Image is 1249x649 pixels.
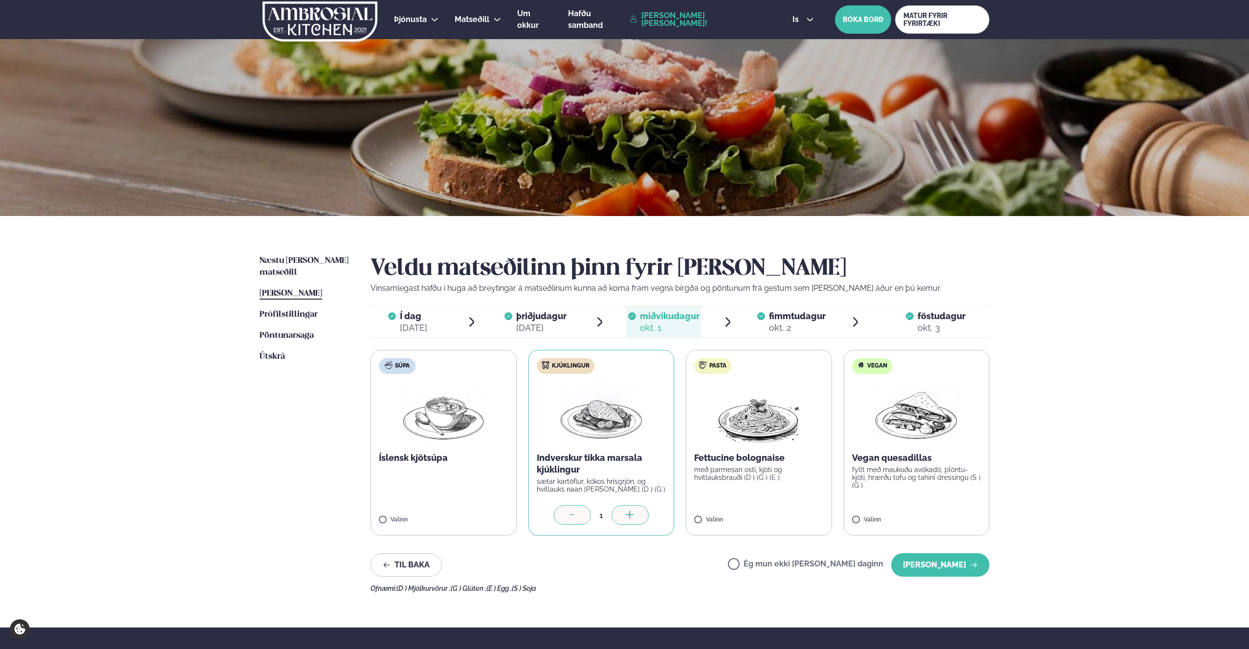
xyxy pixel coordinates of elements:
span: is [792,16,802,23]
p: fyllt með maukuðu avókadó, plöntu-kjöti, hrærðu tofu og tahini dressingu (S ) (G ) [852,466,982,489]
div: 1 [591,510,612,521]
a: Útskrá [260,351,285,363]
span: miðvikudagur [640,311,700,321]
img: Quesadilla.png [874,382,960,444]
button: [PERSON_NAME] [891,553,989,577]
span: fimmtudagur [769,311,826,321]
p: Fettucine bolognaise [694,452,824,464]
span: Útskrá [260,352,285,361]
img: soup.svg [385,361,393,369]
img: Soup.png [400,382,486,444]
span: (D ) Mjólkurvörur , [396,584,451,592]
div: [DATE] [516,322,567,334]
span: Þjónusta [394,15,427,24]
a: Um okkur [517,8,552,31]
a: Hafðu samband [568,8,625,31]
span: [PERSON_NAME] [260,289,322,298]
span: Súpa [395,362,410,370]
span: Matseðill [455,15,489,24]
p: Íslensk kjötsúpa [379,452,508,464]
span: (G ) Glúten , [451,584,486,592]
div: okt. 1 [640,322,700,334]
a: Cookie settings [10,619,30,639]
span: (E ) Egg , [486,584,512,592]
span: Í dag [400,310,427,322]
button: Til baka [371,553,442,577]
span: þriðjudagur [516,311,567,321]
a: [PERSON_NAME] [260,288,322,300]
span: Um okkur [517,9,539,30]
a: Prófílstillingar [260,309,318,321]
span: Prófílstillingar [260,310,318,319]
div: [DATE] [400,322,427,334]
button: is [785,16,821,23]
span: (S ) Soja [512,584,536,592]
a: Þjónusta [394,14,427,25]
span: Næstu [PERSON_NAME] matseðill [260,257,349,277]
img: Spagetti.png [716,382,802,444]
p: Indverskur tikka marsala kjúklingur [537,452,666,476]
h2: Veldu matseðilinn þinn fyrir [PERSON_NAME] [371,255,989,282]
p: með parmesan osti, kjöti og hvítlauksbrauði (D ) (G ) (E ) [694,466,824,481]
a: MATUR FYRIR FYRIRTÆKI [895,5,989,34]
a: Matseðill [455,14,489,25]
img: Vegan.svg [857,361,865,369]
img: pasta.svg [699,361,707,369]
div: okt. 3 [918,322,965,334]
p: Vinsamlegast hafðu í huga að breytingar á matseðlinum kunna að koma fram vegna birgða og pöntunum... [371,282,989,294]
p: Vegan quesadillas [852,452,982,464]
a: Næstu [PERSON_NAME] matseðill [260,255,351,279]
a: [PERSON_NAME] [PERSON_NAME]! [630,12,770,27]
button: BÓKA BORÐ [835,5,891,34]
span: föstudagur [918,311,965,321]
img: chicken.svg [542,361,549,369]
span: Pasta [709,362,726,370]
div: okt. 2 [769,322,826,334]
img: logo [262,1,378,42]
a: Pöntunarsaga [260,330,314,342]
p: sætar kartöflur, kókos hrísgrjón, og hvítlauks naan [PERSON_NAME] (D ) (G ) [537,477,666,493]
div: Ofnæmi: [371,584,989,592]
span: Hafðu samband [568,9,603,30]
span: Pöntunarsaga [260,331,314,340]
span: Kjúklingur [552,362,590,370]
img: Chicken-breast.png [558,382,644,444]
span: Vegan [867,362,887,370]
